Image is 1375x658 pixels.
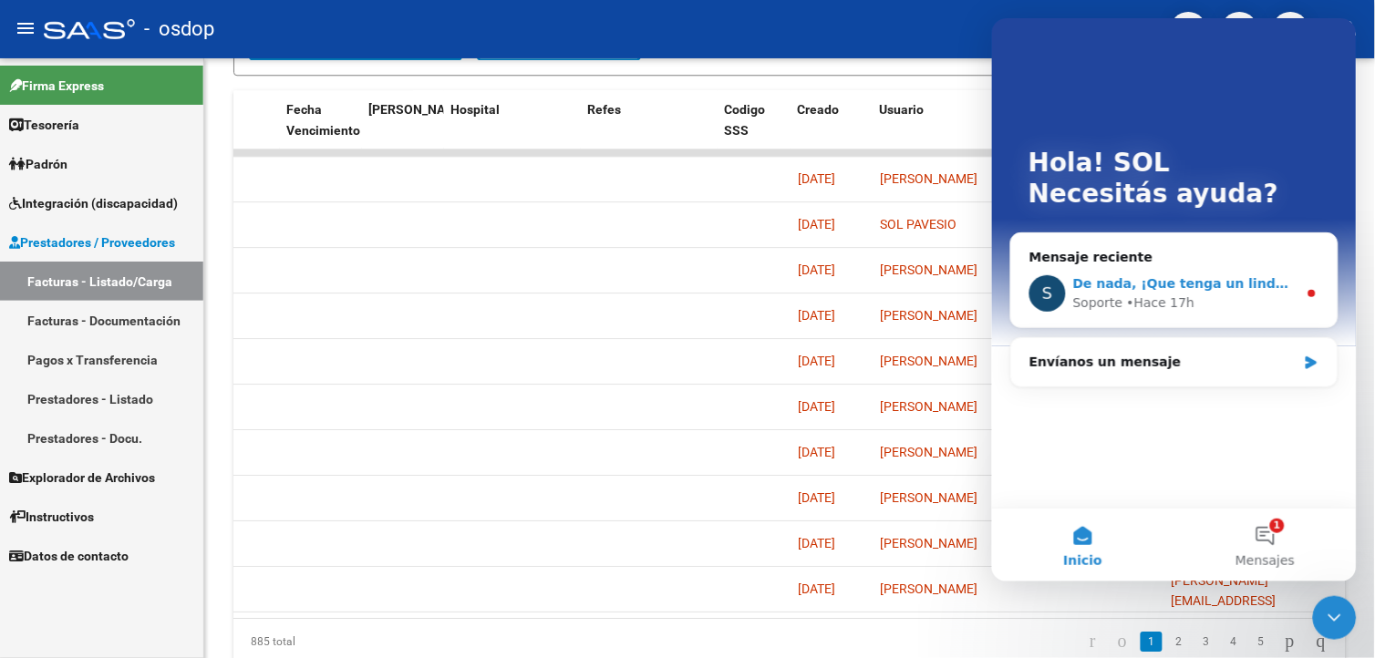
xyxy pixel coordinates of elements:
a: 3 [1195,632,1217,652]
span: Datos de contacto [9,546,129,566]
a: go to next page [1277,632,1303,652]
iframe: Intercom live chat [1313,596,1357,640]
span: Tesorería [9,115,79,135]
a: 1 [1141,632,1163,652]
span: Explorador de Archivos [9,468,155,488]
datatable-header-cell: Usuario [872,90,1018,170]
span: [PERSON_NAME] [368,102,467,117]
a: 5 [1250,632,1272,652]
span: [PERSON_NAME] [880,308,977,323]
span: SOL PAVESIO [880,217,956,231]
span: [DATE] [798,171,835,186]
datatable-header-cell: Refes [580,90,717,170]
span: [PERSON_NAME] [880,536,977,550]
iframe: Intercom live chat [992,18,1357,581]
span: Fecha Vencimiento [286,102,360,138]
span: [DATE] [798,536,835,550]
datatable-header-cell: Hospital [443,90,580,170]
span: - osdop [144,9,214,49]
li: page 1 [1138,626,1165,657]
span: [PERSON_NAME] [880,581,977,596]
span: Instructivos [9,507,94,527]
span: [PERSON_NAME][EMAIL_ADDRESS][DOMAIN_NAME] [1172,573,1277,630]
datatable-header-cell: Fecha Vencimiento [279,90,361,170]
span: [PERSON_NAME] [880,490,977,505]
a: go to last page [1308,632,1334,652]
span: [PERSON_NAME] [880,262,977,277]
span: Usuario [879,102,924,117]
li: page 3 [1193,626,1220,657]
span: Prestadores / Proveedores [9,232,175,252]
span: [PERSON_NAME] [880,171,977,186]
li: page 4 [1220,626,1247,657]
span: Hospital [450,102,500,117]
span: Firma Express [9,76,104,96]
li: page 2 [1165,626,1193,657]
datatable-header-cell: Fecha Confimado [361,90,443,170]
datatable-header-cell: Codigo SSS [717,90,790,170]
span: [DATE] [798,217,835,231]
span: [DATE] [798,445,835,459]
a: 2 [1168,632,1190,652]
a: 4 [1223,632,1245,652]
span: [PERSON_NAME] [880,445,977,459]
span: Padrón [9,154,67,174]
a: go to previous page [1110,632,1135,652]
span: Refes [587,102,621,117]
span: [PERSON_NAME] [880,354,977,368]
span: [DATE] [798,581,835,596]
mat-icon: menu [15,17,36,39]
span: [PERSON_NAME] [880,399,977,414]
li: page 5 [1247,626,1275,657]
span: [DATE] [798,490,835,505]
span: [DATE] [798,308,835,323]
span: [DATE] [798,399,835,414]
span: Creado [797,102,839,117]
span: [DATE] [798,262,835,277]
span: Integración (discapacidad) [9,193,178,213]
datatable-header-cell: Creado [790,90,872,170]
span: Codigo SSS [724,102,765,138]
a: go to first page [1081,632,1104,652]
span: [DATE] [798,354,835,368]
